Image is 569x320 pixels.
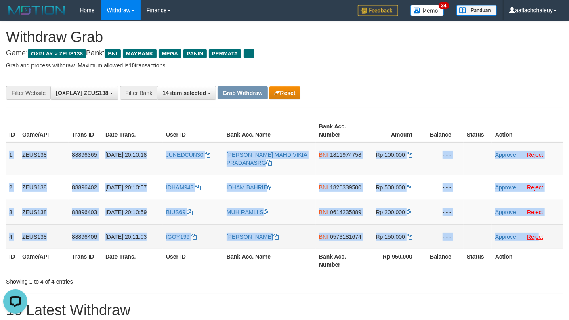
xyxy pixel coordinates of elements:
td: 2 [6,175,19,200]
th: Rp 950.000 [365,249,424,272]
th: Action [492,119,563,142]
a: Approve [495,184,516,191]
span: 88896402 [72,184,97,191]
h1: 15 Latest Withdraw [6,302,563,318]
span: [OXPLAY] ZEUS138 [56,90,108,96]
span: 14 item selected [162,90,206,96]
span: IDHAM943 [166,184,193,191]
span: MEGA [159,49,182,58]
a: Approve [495,234,516,240]
th: Trans ID [69,249,102,272]
a: MUH RAMLI S [227,209,269,215]
a: Reject [527,184,543,191]
span: ... [244,49,254,58]
span: Copy 0614235889 to clipboard [330,209,361,215]
img: MOTION_logo.png [6,4,67,16]
button: Open LiveChat chat widget [3,3,27,27]
a: Reject [527,209,543,215]
span: PERMATA [209,49,241,58]
th: Date Trans. [102,119,163,142]
td: - - - [424,200,464,224]
th: Bank Acc. Number [316,119,365,142]
th: Trans ID [69,119,102,142]
td: ZEUS138 [19,175,69,200]
img: Button%20Memo.svg [410,5,444,16]
td: - - - [424,175,464,200]
span: [DATE] 20:10:59 [105,209,147,215]
span: BNI [105,49,120,58]
th: Game/API [19,249,69,272]
th: Date Trans. [102,249,163,272]
td: 4 [6,224,19,249]
span: IGOY199 [166,234,189,240]
a: Reject [527,152,543,158]
th: Status [464,119,492,142]
a: Approve [495,152,516,158]
span: BNI [319,152,328,158]
span: Rp 500.000 [376,184,405,191]
th: Action [492,249,563,272]
span: 88896406 [72,234,97,240]
span: Rp 100.000 [376,152,405,158]
th: User ID [163,119,223,142]
a: Copy 150000 to clipboard [407,234,412,240]
h1: Withdraw Grab [6,29,563,45]
span: Rp 150.000 [376,234,405,240]
td: ZEUS138 [19,142,69,175]
th: Game/API [19,119,69,142]
span: BNI [319,234,328,240]
a: IGOY199 [166,234,197,240]
th: Balance [424,249,464,272]
span: BNI [319,184,328,191]
td: 1 [6,142,19,175]
span: [DATE] 20:10:18 [105,152,147,158]
span: BNI [319,209,328,215]
button: Grab Withdraw [218,86,267,99]
span: MAYBANK [123,49,157,58]
th: ID [6,119,19,142]
a: Copy 100000 to clipboard [407,152,412,158]
td: ZEUS138 [19,224,69,249]
span: BIUS69 [166,209,185,215]
span: OXPLAY > ZEUS138 [28,49,86,58]
td: - - - [424,142,464,175]
a: Reject [527,234,543,240]
a: Approve [495,209,516,215]
div: Showing 1 to 4 of 4 entries [6,274,231,286]
th: Status [464,249,492,272]
a: JUNEDCUN30 [166,152,210,158]
span: [DATE] 20:11:03 [105,234,147,240]
span: 88896365 [72,152,97,158]
th: ID [6,249,19,272]
span: PANIN [183,49,206,58]
strong: 10 [128,62,135,69]
th: Bank Acc. Number [316,249,365,272]
div: Filter Bank [120,86,157,100]
span: Copy 1811974758 to clipboard [330,152,361,158]
td: ZEUS138 [19,200,69,224]
button: [OXPLAY] ZEUS138 [50,86,118,100]
button: 14 item selected [157,86,216,100]
div: Filter Website [6,86,50,100]
span: Copy 1820339500 to clipboard [330,184,361,191]
td: - - - [424,224,464,249]
th: Amount [365,119,424,142]
p: Grab and process withdraw. Maximum allowed is transactions. [6,61,563,69]
td: 3 [6,200,19,224]
th: Bank Acc. Name [223,249,316,272]
a: [PERSON_NAME] [227,234,279,240]
a: Copy 500000 to clipboard [407,184,412,191]
a: BIUS69 [166,209,193,215]
th: Bank Acc. Name [223,119,316,142]
a: IDHAM BAHRIE [227,184,273,191]
button: Reset [269,86,300,99]
img: panduan.png [456,5,497,16]
span: [DATE] 20:10:57 [105,184,147,191]
span: Copy 0573181674 to clipboard [330,234,361,240]
span: Rp 200.000 [376,209,405,215]
h4: Game: Bank: [6,49,563,57]
img: Feedback.jpg [358,5,398,16]
a: Copy 200000 to clipboard [407,209,412,215]
span: 88896403 [72,209,97,215]
a: IDHAM943 [166,184,201,191]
